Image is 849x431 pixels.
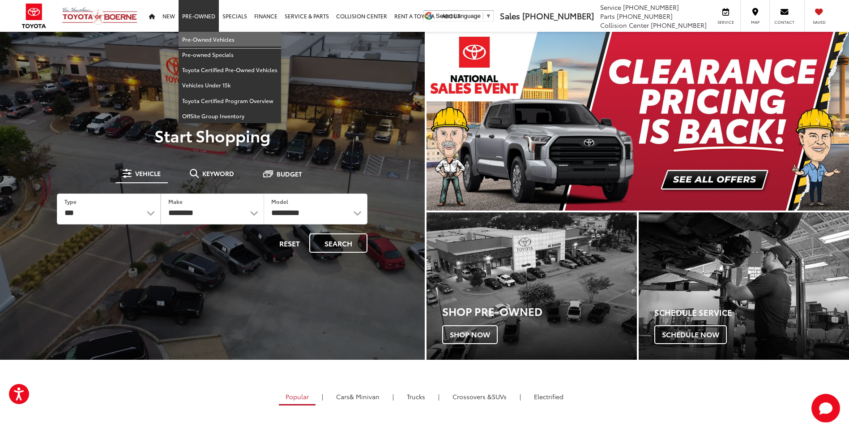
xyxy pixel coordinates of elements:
span: [PHONE_NUMBER] [617,12,673,21]
a: Pre-Owned Vehicles [179,32,281,47]
span: Service [716,19,736,25]
h4: Schedule Service [654,308,849,317]
a: Schedule Service Schedule Now [639,212,849,360]
img: Vic Vaughan Toyota of Boerne [62,7,138,25]
span: Contact [774,19,794,25]
a: Popular [279,389,316,405]
a: Toyota Certified Program Overview [179,93,281,108]
p: Start Shopping [38,126,387,144]
span: Parts [600,12,615,21]
span: Map [745,19,765,25]
div: Toyota [427,212,637,360]
label: Model [271,198,288,205]
span: [PHONE_NUMBER] [651,21,707,30]
span: Budget [277,171,302,177]
a: Pre-owned Specials [179,47,281,62]
span: [PHONE_NUMBER] [522,10,594,22]
span: Service [600,3,621,12]
button: Click to view previous picture. [427,50,490,193]
span: Crossovers & [452,392,492,401]
button: Click to view next picture. [785,50,849,193]
span: Sales [500,10,520,22]
span: Schedule Now [654,325,727,344]
div: Toyota [639,212,849,360]
button: Search [309,233,367,253]
a: Electrified [527,389,570,404]
a: Trucks [400,389,432,404]
label: Make [168,198,183,205]
a: Toyota Certified Pre-Owned Vehicles [179,62,281,78]
span: [PHONE_NUMBER] [623,3,679,12]
a: OffSite Group Inventory [179,108,281,123]
a: SUVs [446,389,513,404]
a: Cars [329,389,386,404]
button: Reset [272,233,307,253]
button: Toggle Chat Window [811,394,840,422]
li: | [517,392,523,401]
span: Saved [809,19,829,25]
li: | [390,392,396,401]
h3: Shop Pre-Owned [442,305,637,317]
span: Keyword [202,170,234,177]
span: Vehicle [135,170,161,177]
li: | [320,392,325,401]
span: Collision Center [600,21,649,30]
span: & Minivan [350,392,380,401]
label: Type [64,198,77,205]
li: | [436,392,442,401]
a: Vehicles Under 15k [179,78,281,93]
a: Shop Pre-Owned Shop Now [427,212,637,360]
span: Shop Now [442,325,498,344]
svg: Start Chat [811,394,840,422]
span: ▼ [486,13,491,19]
span: Select Language [436,13,481,19]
